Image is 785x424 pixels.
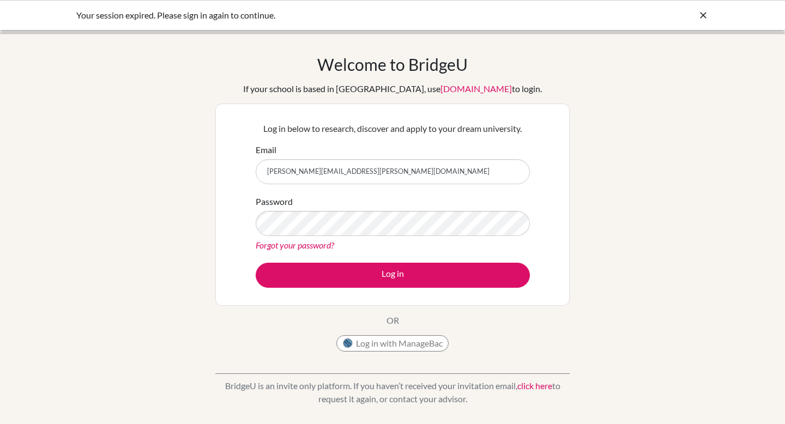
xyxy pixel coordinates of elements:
label: Password [256,195,293,208]
a: click here [517,380,552,391]
a: [DOMAIN_NAME] [440,83,512,94]
p: BridgeU is an invite only platform. If you haven’t received your invitation email, to request it ... [215,379,570,405]
button: Log in [256,263,530,288]
div: Your session expired. Please sign in again to continue. [76,9,545,22]
h1: Welcome to BridgeU [317,54,468,74]
p: Log in below to research, discover and apply to your dream university. [256,122,530,135]
label: Email [256,143,276,156]
a: Forgot your password? [256,240,334,250]
button: Log in with ManageBac [336,335,449,352]
div: If your school is based in [GEOGRAPHIC_DATA], use to login. [243,82,542,95]
p: OR [387,314,399,327]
